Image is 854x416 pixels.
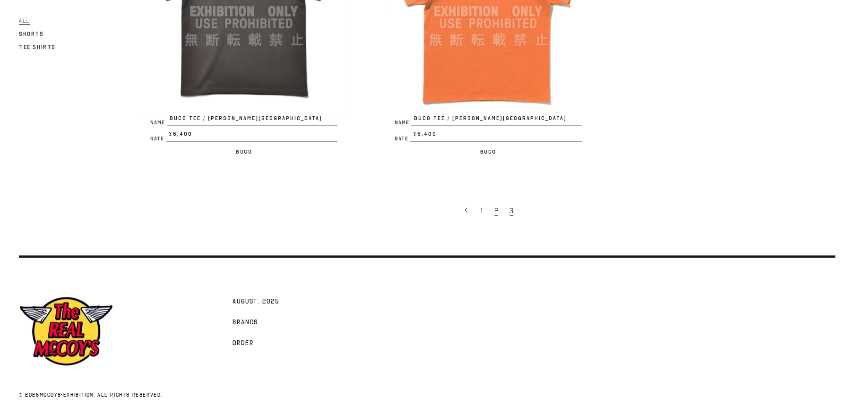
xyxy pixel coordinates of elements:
a: Brands [228,312,263,332]
p: Buco [141,146,347,157]
span: AUGUST. 2025 [233,297,279,307]
span: Order [233,339,254,348]
img: mccoys-exhibition [19,295,113,367]
span: BUCO TEE / [PERSON_NAME][GEOGRAPHIC_DATA] [411,114,581,126]
span: Brands [233,318,259,328]
a: Tee Shirts [19,42,56,53]
span: Name [150,120,167,125]
a: mccoys-exhibition [40,391,94,398]
span: BUCO TEE / [PERSON_NAME][GEOGRAPHIC_DATA] [167,114,337,126]
a: AUGUST. 2025 [228,291,284,312]
a: Shorts [19,28,44,40]
span: 3 [509,206,513,216]
span: ¥5,400 [166,130,337,141]
a: All [19,15,30,26]
span: All [19,17,30,25]
span: Shorts [19,31,44,37]
span: Tee Shirts [19,44,56,51]
span: Rate [150,136,166,141]
a: Order [228,332,259,353]
p: © 2025 . All rights reserved. [19,391,408,399]
span: 2 [494,206,498,216]
a: 1 [476,200,490,220]
a: 2 [490,200,505,220]
p: Buco [385,146,591,157]
span: 1 [481,206,483,216]
span: ¥5,400 [410,130,581,141]
span: Rate [394,136,410,141]
span: Name [394,120,411,125]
